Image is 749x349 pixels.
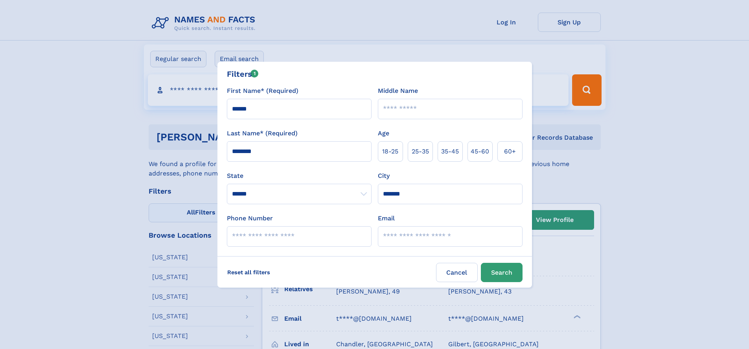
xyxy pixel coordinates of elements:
label: First Name* (Required) [227,86,298,96]
button: Search [481,263,523,282]
span: 35‑45 [441,147,459,156]
label: City [378,171,390,181]
label: Last Name* (Required) [227,129,298,138]
label: Age [378,129,389,138]
label: State [227,171,372,181]
label: Cancel [436,263,478,282]
label: Middle Name [378,86,418,96]
div: Filters [227,68,259,80]
span: 45‑60 [471,147,489,156]
span: 18‑25 [382,147,398,156]
span: 25‑35 [412,147,429,156]
label: Phone Number [227,214,273,223]
label: Email [378,214,395,223]
label: Reset all filters [222,263,275,282]
span: 60+ [504,147,516,156]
